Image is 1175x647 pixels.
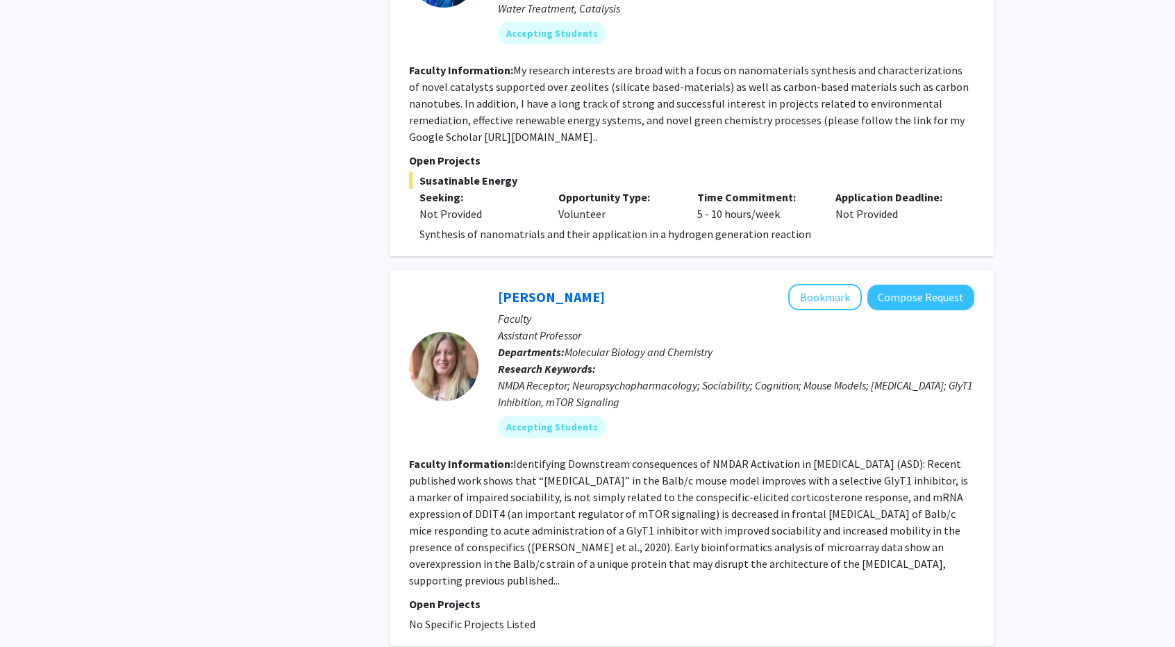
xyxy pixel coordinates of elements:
[548,189,687,222] div: Volunteer
[788,284,862,310] button: Add Jessica Burket to Bookmarks
[498,377,974,410] div: NMDA Receptor; Neuropsychopharmacology; Sociability; Cognition; Mouse Models; [MEDICAL_DATA]; Gly...
[419,189,537,205] p: Seeking:
[498,288,605,305] a: [PERSON_NAME]
[419,205,537,222] div: Not Provided
[498,310,974,327] p: Faculty
[409,152,974,169] p: Open Projects
[409,457,968,587] fg-read-more: Identifying Downstream consequences of NMDAR Activation in [MEDICAL_DATA] (ASD): Recent published...
[498,22,606,44] mat-chip: Accepting Students
[409,63,969,144] fg-read-more: My research interests are broad with a focus on nanomaterials synthesis and characterizations of ...
[498,362,596,376] b: Research Keywords:
[498,416,606,438] mat-chip: Accepting Students
[825,189,964,222] div: Not Provided
[687,189,826,222] div: 5 - 10 hours/week
[867,285,974,310] button: Compose Request to Jessica Burket
[498,327,974,344] p: Assistant Professor
[558,189,676,205] p: Opportunity Type:
[409,63,513,77] b: Faculty Information:
[409,617,535,631] span: No Specific Projects Listed
[419,226,974,242] p: Synthesis of nanomatrials and their application in a hydrogen generation reaction
[498,345,565,359] b: Departments:
[565,345,712,359] span: Molecular Biology and Chemistry
[697,189,815,205] p: Time Commitment:
[835,189,953,205] p: Application Deadline:
[10,585,59,637] iframe: Chat
[409,457,513,471] b: Faculty Information:
[409,596,974,612] p: Open Projects
[409,172,974,189] span: Susatinable Energy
